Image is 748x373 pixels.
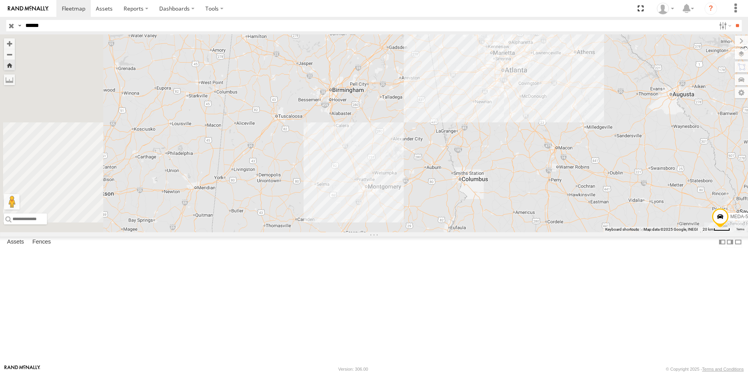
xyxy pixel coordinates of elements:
[705,2,717,15] i: ?
[8,6,49,11] img: rand-logo.svg
[718,237,726,248] label: Dock Summary Table to the Left
[4,49,15,60] button: Zoom out
[716,20,733,31] label: Search Filter Options
[703,227,714,231] span: 20 km
[338,367,368,371] div: Version: 306.00
[16,20,23,31] label: Search Query
[4,194,20,210] button: Drag Pegman onto the map to open Street View
[3,237,28,247] label: Assets
[735,87,748,98] label: Map Settings
[736,228,744,231] a: Terms (opens in new tab)
[702,367,744,371] a: Terms and Conditions
[666,367,744,371] div: © Copyright 2025 -
[4,38,15,49] button: Zoom in
[29,237,55,247] label: Fences
[4,74,15,85] label: Measure
[4,60,15,70] button: Zoom Home
[734,237,742,248] label: Hide Summary Table
[605,227,639,232] button: Keyboard shortcuts
[700,227,732,232] button: Map Scale: 20 km per 38 pixels
[4,365,40,373] a: Visit our Website
[654,3,677,14] div: John Mertens
[644,227,698,231] span: Map data ©2025 Google, INEGI
[726,237,734,248] label: Dock Summary Table to the Right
